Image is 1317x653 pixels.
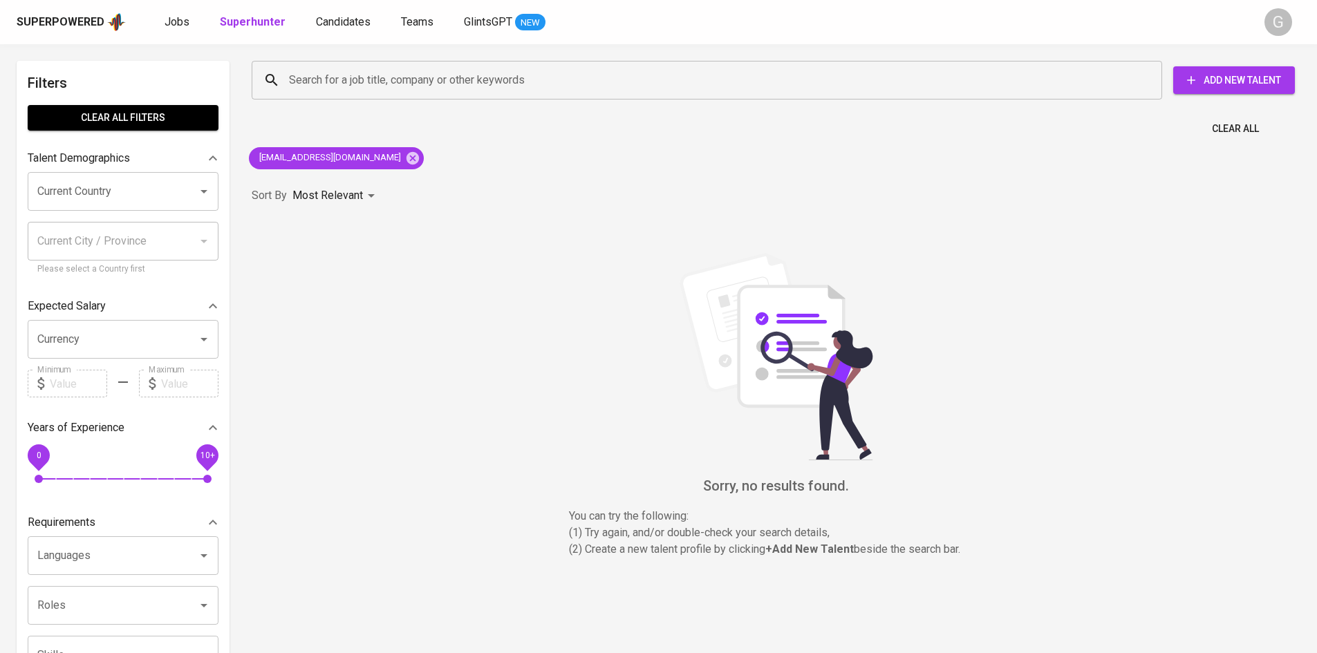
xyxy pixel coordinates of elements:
[28,419,124,436] p: Years of Experience
[1212,120,1259,138] span: Clear All
[569,508,984,524] p: You can try the following :
[50,370,107,397] input: Value
[165,15,189,28] span: Jobs
[28,150,130,167] p: Talent Demographics
[28,292,218,320] div: Expected Salary
[316,14,373,31] a: Candidates
[194,596,214,615] button: Open
[252,187,287,204] p: Sort By
[37,263,209,276] p: Please select a Country first
[36,451,41,460] span: 0
[28,105,218,131] button: Clear All filters
[220,14,288,31] a: Superhunter
[200,451,214,460] span: 10+
[292,187,363,204] p: Most Relevant
[1184,72,1284,89] span: Add New Talent
[464,14,545,31] a: GlintsGPT NEW
[17,15,104,30] div: Superpowered
[292,183,380,209] div: Most Relevant
[194,330,214,349] button: Open
[1206,116,1264,142] button: Clear All
[249,147,424,169] div: [EMAIL_ADDRESS][DOMAIN_NAME]
[161,370,218,397] input: Value
[165,14,192,31] a: Jobs
[401,14,436,31] a: Teams
[107,12,126,32] img: app logo
[1173,66,1295,94] button: Add New Talent
[28,144,218,172] div: Talent Demographics
[316,15,371,28] span: Candidates
[569,524,984,541] p: (1) Try again, and/or double-check your search details,
[515,16,545,30] span: NEW
[28,514,95,531] p: Requirements
[252,475,1300,497] h6: Sorry, no results found.
[1264,8,1292,36] div: G
[28,72,218,94] h6: Filters
[401,15,433,28] span: Teams
[194,546,214,565] button: Open
[765,542,854,556] b: + Add New Talent
[194,182,214,201] button: Open
[17,12,126,32] a: Superpoweredapp logo
[39,109,207,126] span: Clear All filters
[249,151,409,164] span: [EMAIL_ADDRESS][DOMAIN_NAME]
[28,509,218,536] div: Requirements
[673,253,880,460] img: file_searching.svg
[464,15,512,28] span: GlintsGPT
[220,15,286,28] b: Superhunter
[28,414,218,442] div: Years of Experience
[569,541,984,558] p: (2) Create a new talent profile by clicking beside the search bar.
[28,298,106,314] p: Expected Salary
